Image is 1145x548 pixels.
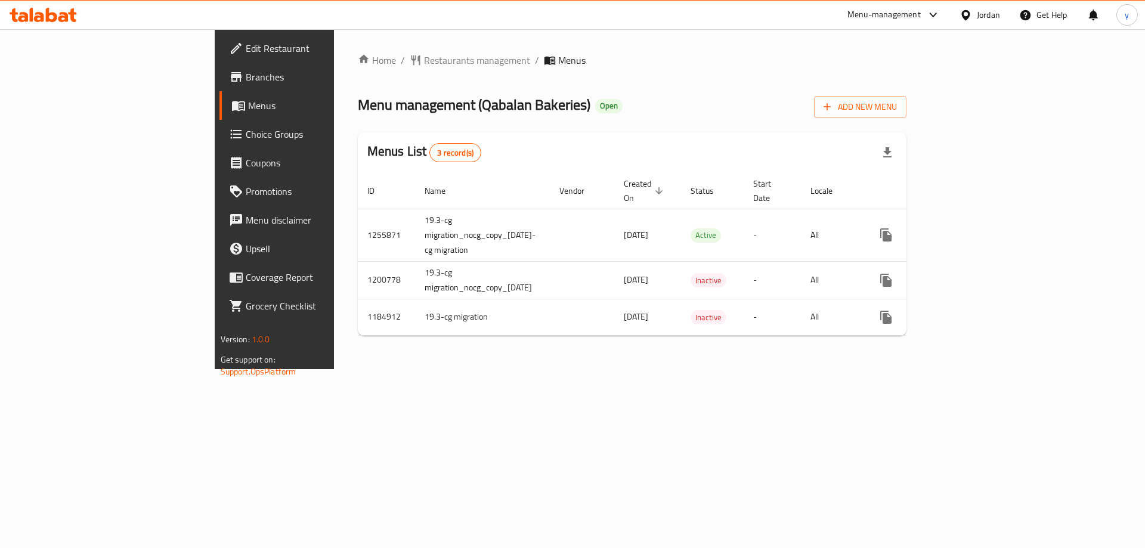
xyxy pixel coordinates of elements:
span: Edit Restaurant [246,41,397,55]
a: Support.OpsPlatform [221,364,296,379]
span: Active [691,228,721,242]
div: Active [691,228,721,243]
a: Choice Groups [219,120,406,148]
div: Export file [873,138,902,167]
td: All [801,299,862,335]
td: All [801,261,862,299]
td: - [744,299,801,335]
a: Branches [219,63,406,91]
td: - [744,261,801,299]
td: 19.3-cg migration_nocg_copy_[DATE] [415,261,550,299]
span: [DATE] [624,309,648,324]
nav: breadcrumb [358,53,907,67]
span: Choice Groups [246,127,397,141]
span: [DATE] [624,272,648,287]
span: Version: [221,332,250,347]
td: - [744,209,801,261]
button: Change Status [900,303,929,332]
span: 1.0.0 [252,332,270,347]
span: Created On [624,177,667,205]
button: Change Status [900,266,929,295]
span: Name [425,184,461,198]
span: Branches [246,70,397,84]
span: ID [367,184,390,198]
button: more [872,266,900,295]
span: Menu management ( Qabalan Bakeries ) [358,91,590,118]
a: Menu disclaimer [219,206,406,234]
span: Open [595,101,623,111]
span: [DATE] [624,227,648,243]
button: more [872,303,900,332]
span: Grocery Checklist [246,299,397,313]
a: Restaurants management [410,53,530,67]
span: Menus [558,53,586,67]
span: Vendor [559,184,600,198]
span: Status [691,184,729,198]
li: / [535,53,539,67]
span: y [1125,8,1129,21]
a: Coupons [219,148,406,177]
a: Coverage Report [219,263,406,292]
div: Jordan [977,8,1000,21]
a: Promotions [219,177,406,206]
span: Inactive [691,274,726,287]
div: Total records count [429,143,481,162]
span: Get support on: [221,352,276,367]
h2: Menus List [367,143,481,162]
td: 19.3-cg migration [415,299,550,335]
span: Locale [810,184,848,198]
a: Menus [219,91,406,120]
span: Upsell [246,242,397,256]
div: Open [595,99,623,113]
div: Menu-management [847,8,921,22]
span: Inactive [691,311,726,324]
span: Menus [248,98,397,113]
button: more [872,221,900,249]
button: Add New Menu [814,96,906,118]
th: Actions [862,173,996,209]
a: Upsell [219,234,406,263]
span: Promotions [246,184,397,199]
span: Coverage Report [246,270,397,284]
span: Coupons [246,156,397,170]
a: Edit Restaurant [219,34,406,63]
td: 19.3-cg migration_nocg_copy_[DATE]-cg migration [415,209,550,261]
div: Inactive [691,273,726,287]
span: Add New Menu [824,100,897,114]
span: 3 record(s) [430,147,481,159]
div: Inactive [691,310,726,324]
a: Grocery Checklist [219,292,406,320]
span: Start Date [753,177,787,205]
span: Menu disclaimer [246,213,397,227]
table: enhanced table [358,173,996,336]
button: Change Status [900,221,929,249]
span: Restaurants management [424,53,530,67]
td: All [801,209,862,261]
